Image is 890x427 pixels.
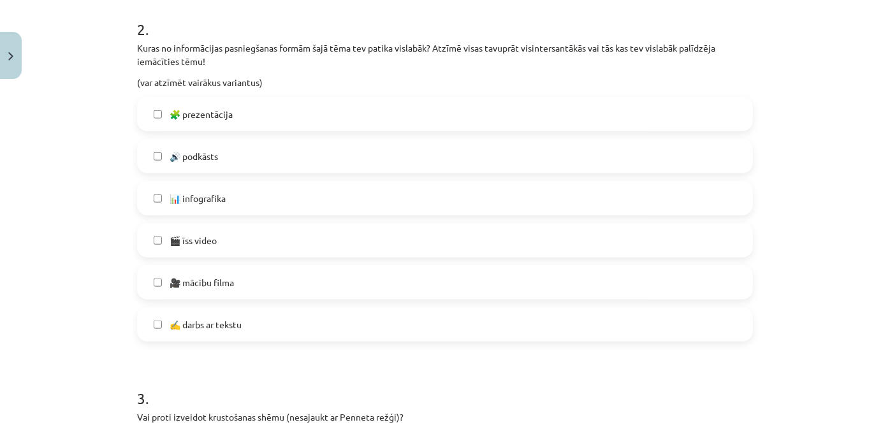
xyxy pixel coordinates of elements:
h1: 3 . [137,367,753,407]
span: ✍️ darbs ar tekstu [170,318,242,331]
p: Kuras no informācijas pasniegšanas formām šajā tēma tev patika vislabāk? Atzīmē visas tavuprāt vi... [137,41,753,68]
span: 🎥 mācību filma [170,276,234,289]
input: 🎬 īss video [154,236,162,245]
p: Vai proti izveidot krustošanas shēmu (nesajaukt ar Penneta režģi)? [137,410,753,424]
img: icon-close-lesson-0947bae3869378f0d4975bcd49f059093ad1ed9edebbc8119c70593378902aed.svg [8,52,13,61]
span: 🧩 prezentācija [170,108,233,121]
input: 🔊 podkāsts [154,152,162,161]
input: 📊 infografika [154,194,162,203]
input: 🧩 prezentācija [154,110,162,119]
input: 🎥 mācību filma [154,279,162,287]
p: (var atzīmēt vairākus variantus) [137,76,753,89]
span: 🎬 īss video [170,234,217,247]
span: 🔊 podkāsts [170,150,218,163]
span: 📊 infografika [170,192,226,205]
input: ✍️ darbs ar tekstu [154,321,162,329]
